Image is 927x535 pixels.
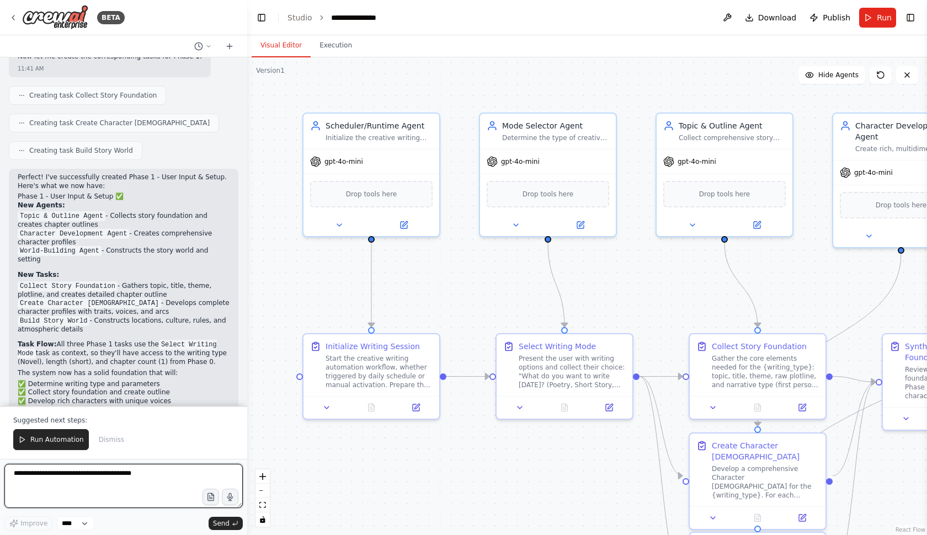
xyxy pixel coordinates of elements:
[366,243,377,327] g: Edge from ab89070d-9aa8-44c6-8697-71c46da28546 to cf0d88c5-b735-4f0c-b944-b5ec3b290c02
[502,133,609,142] div: Determine the type of creative writing project for the session by asking the user to choose betwe...
[255,469,270,527] div: React Flow controls
[311,34,361,57] button: Execution
[523,189,574,200] span: Drop tools here
[734,511,781,525] button: No output available
[29,146,133,155] span: Creating task Build Story World
[689,333,827,420] div: Collect Story FoundationGather the core elements needed for the {writing_type}: topic, title, the...
[590,401,628,414] button: Open in side panel
[854,168,893,177] span: gpt-4o-mini
[903,10,918,25] button: Show right sidebar
[29,119,210,127] span: Creating task Create Character [DEMOGRAPHIC_DATA]
[479,113,617,237] div: Mode Selector AgentDetermine the type of creative writing project for the session by asking the u...
[302,113,440,237] div: Scheduler/Runtime AgentInitialize the creative writing automation workflow and coordinate the ove...
[18,299,230,317] li: - Develops complete character profiles with traits, voices, and arcs
[30,435,84,444] span: Run Automation
[4,516,52,531] button: Improve
[209,517,243,530] button: Send
[13,429,89,450] button: Run Automation
[397,401,435,414] button: Open in side panel
[823,12,850,23] span: Publish
[859,8,896,28] button: Run
[689,432,827,530] div: Create Character [DEMOGRAPHIC_DATA]Develop a comprehensive Character [DEMOGRAPHIC_DATA] for the {...
[93,429,130,450] button: Dismiss
[203,489,219,505] button: Upload files
[752,254,907,426] g: Edge from 1507f623-8368-48d8-a5d5-765f2ad123f7 to c4d0d685-a778-45e8-98da-44762ea20506
[326,341,420,352] div: Initialize Writing Session
[221,40,238,53] button: Start a new chat
[18,316,89,326] code: Build Story World
[519,341,596,352] div: Select Writing Mode
[712,354,819,389] div: Gather the core elements needed for the {writing_type}: topic, title, theme, raw plotline, and na...
[640,371,683,482] g: Edge from f83aefa1-e604-4c48-821f-845f2cb86058 to c4d0d685-a778-45e8-98da-44762ea20506
[346,189,397,200] span: Drop tools here
[712,440,819,462] div: Create Character [DEMOGRAPHIC_DATA]
[18,52,202,61] p: Now let me create the corresponding tasks for Phase 1:
[326,120,433,131] div: Scheduler/Runtime Agent
[502,120,609,131] div: Mode Selector Agent
[18,247,230,264] li: - Constructs the story world and setting
[640,371,683,382] g: Edge from f83aefa1-e604-4c48-821f-845f2cb86058 to cd765c38-4028-4215-bc28-2169f6983c92
[699,189,750,200] span: Drop tools here
[18,369,230,378] p: The system now has a solid foundation that will:
[324,157,363,166] span: gpt-4o-mini
[679,120,786,131] div: Topic & Outline Agent
[372,218,435,232] button: Open in side panel
[740,8,801,28] button: Download
[29,91,157,100] span: Creating task Collect Story Foundation
[18,229,230,247] li: - Creates comprehensive character profiles
[678,157,716,166] span: gpt-4o-mini
[326,354,433,389] div: Start the creative writing automation workflow, whether triggered by daily schedule or manual act...
[326,133,433,142] div: Initialize the creative writing automation workflow and coordinate the overall execution flow, wh...
[99,435,124,444] span: Dismiss
[783,511,821,525] button: Open in side panel
[18,281,118,291] code: Collect Story Foundation
[541,401,588,414] button: No output available
[252,34,311,57] button: Visual Editor
[18,271,59,279] strong: New Tasks:
[18,340,217,359] code: Select Writing Mode
[18,192,230,201] h2: Phase 1 - User Input & Setup ✅
[18,229,129,239] code: Character Development Agent
[18,317,230,334] li: - Constructs locations, culture, rules, and atmospheric details
[496,333,633,420] div: Select Writing ModePresent the user with writing options and collect their choice: "What do you w...
[876,200,927,211] span: Drop tools here
[712,464,819,500] div: Develop a comprehensive Character [DEMOGRAPHIC_DATA] for the {writing_type}. For each character, ...
[18,211,105,221] code: Topic & Outline Agent
[833,371,876,388] g: Edge from cd765c38-4028-4215-bc28-2169f6983c92 to b3f467eb-f0b4-4d6d-805e-6d8005581782
[758,12,797,23] span: Download
[679,133,786,142] div: Collect comprehensive story foundation including topic, title, theme, raw plotline, and narrative...
[287,12,388,23] nav: breadcrumb
[13,416,234,425] p: Suggested next steps:
[20,519,47,528] span: Improve
[255,498,270,512] button: fit view
[877,12,892,23] span: Run
[222,489,238,505] button: Click to speak your automation idea
[833,377,876,482] g: Edge from c4d0d685-a778-45e8-98da-44762ea20506 to b3f467eb-f0b4-4d6d-805e-6d8005581782
[818,71,859,79] span: Hide Agents
[97,11,125,24] div: BETA
[22,5,88,30] img: Logo
[896,527,925,533] a: React Flow attribution
[798,66,865,84] button: Hide Agents
[256,66,285,75] div: Version 1
[190,40,216,53] button: Switch to previous chat
[254,10,269,25] button: Hide left sidebar
[656,113,793,237] div: Topic & Outline AgentCollect comprehensive story foundation including topic, title, theme, raw pl...
[734,401,781,414] button: No output available
[719,243,763,327] g: Edge from 612bc661-957b-4580-b15c-3013856f1fab to cd765c38-4028-4215-bc28-2169f6983c92
[302,333,440,420] div: Initialize Writing SessionStart the creative writing automation workflow, whether triggered by da...
[213,519,230,528] span: Send
[18,65,44,73] div: 11:41 AM
[446,371,489,382] g: Edge from cf0d88c5-b735-4f0c-b944-b5ec3b290c02 to f83aefa1-e604-4c48-821f-845f2cb86058
[18,340,56,348] strong: Task Flow:
[18,380,230,389] li: ✅ Determine writing type and parameters
[519,354,626,389] div: Present the user with writing options and collect their choice: "What do you want to write [DATE]...
[549,218,611,232] button: Open in side panel
[18,201,65,209] strong: New Agents:
[783,401,821,414] button: Open in side panel
[18,298,161,308] code: Create Character [DEMOGRAPHIC_DATA]
[348,401,395,414] button: No output available
[255,469,270,484] button: zoom in
[18,282,230,299] li: - Gathers topic, title, theme, plotline, and creates detailed chapter outline
[501,157,540,166] span: gpt-4o-mini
